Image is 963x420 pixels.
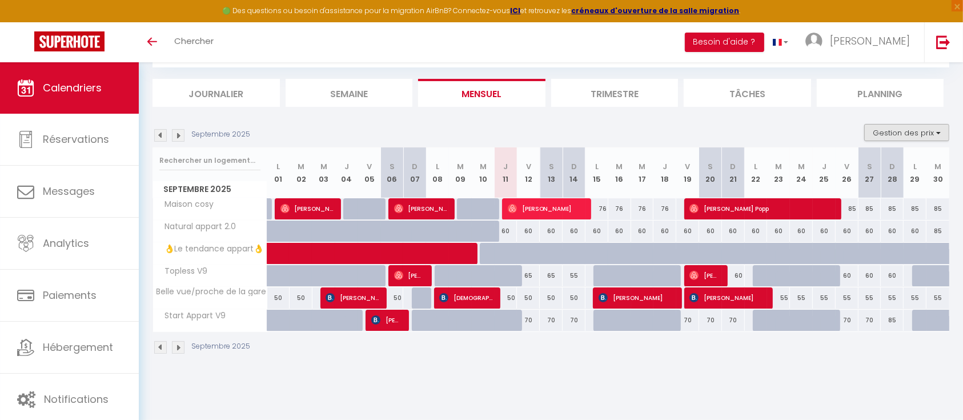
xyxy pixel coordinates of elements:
[551,79,679,107] li: Trimestre
[412,161,418,172] abbr: D
[174,35,214,47] span: Chercher
[689,265,720,286] span: [PERSON_NAME]
[153,79,280,107] li: Journalier
[926,147,949,198] th: 30
[571,161,577,172] abbr: D
[495,221,517,242] div: 60
[881,287,904,309] div: 55
[595,161,599,172] abbr: L
[43,81,102,95] span: Calendriers
[449,147,472,198] th: 09
[676,310,699,331] div: 70
[836,198,858,219] div: 85
[881,198,904,219] div: 85
[320,161,327,172] abbr: M
[836,147,858,198] th: 26
[858,198,881,219] div: 85
[326,287,379,309] span: [PERSON_NAME]
[394,265,424,286] span: [PERSON_NAME]
[155,198,217,211] span: Maison cosy
[563,310,585,331] div: 70
[280,198,334,219] span: [PERSON_NAME]
[775,161,782,172] abbr: M
[685,161,691,172] abbr: V
[699,221,722,242] div: 60
[457,161,464,172] abbr: M
[608,221,631,242] div: 60
[708,161,713,172] abbr: S
[495,287,517,309] div: 50
[540,287,563,309] div: 50
[572,6,740,15] a: créneaux d'ouverture de la salle migration
[371,309,402,331] span: [PERSON_NAME]
[312,147,335,198] th: 03
[926,198,949,219] div: 85
[43,184,95,198] span: Messages
[495,147,517,198] th: 11
[403,147,426,198] th: 07
[517,147,540,198] th: 12
[722,265,745,286] div: 60
[191,129,250,140] p: Septembre 2025
[926,287,949,309] div: 55
[472,147,495,198] th: 10
[439,287,492,309] span: [DEMOGRAPHIC_DATA][PERSON_NAME]
[585,147,608,198] th: 15
[790,147,813,198] th: 24
[517,221,540,242] div: 60
[676,221,699,242] div: 60
[267,287,290,309] div: 50
[631,198,654,219] div: 76
[817,79,944,107] li: Planning
[881,221,904,242] div: 60
[153,181,267,198] span: Septembre 2025
[426,147,449,198] th: 08
[881,147,904,198] th: 28
[904,221,926,242] div: 60
[936,35,950,49] img: logout
[563,287,585,309] div: 50
[390,161,395,172] abbr: S
[767,221,790,242] div: 60
[608,147,631,198] th: 16
[676,147,699,198] th: 19
[563,147,585,198] th: 14
[358,147,381,198] th: 05
[276,161,280,172] abbr: L
[526,161,531,172] abbr: V
[663,161,667,172] abbr: J
[511,6,521,15] a: ICI
[889,161,895,172] abbr: D
[767,287,790,309] div: 55
[44,392,109,406] span: Notifications
[830,34,910,48] span: [PERSON_NAME]
[914,369,954,411] iframe: Chat
[904,198,926,219] div: 85
[685,33,764,52] button: Besoin d'aide ?
[731,161,736,172] abbr: D
[722,310,745,331] div: 70
[286,79,413,107] li: Semaine
[684,79,811,107] li: Tâches
[159,150,260,171] input: Rechercher un logement...
[858,310,881,331] div: 70
[34,31,105,51] img: Super Booking
[166,22,222,62] a: Chercher
[904,147,926,198] th: 29
[699,147,722,198] th: 20
[517,310,540,331] div: 70
[585,198,608,219] div: 76
[508,198,584,219] span: [PERSON_NAME]
[335,147,358,198] th: 04
[722,147,745,198] th: 21
[822,161,826,172] abbr: J
[191,341,250,352] p: Septembre 2025
[813,287,836,309] div: 55
[418,79,545,107] li: Mensuel
[517,265,540,286] div: 65
[653,147,676,198] th: 18
[540,147,563,198] th: 13
[699,310,722,331] div: 70
[858,221,881,242] div: 60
